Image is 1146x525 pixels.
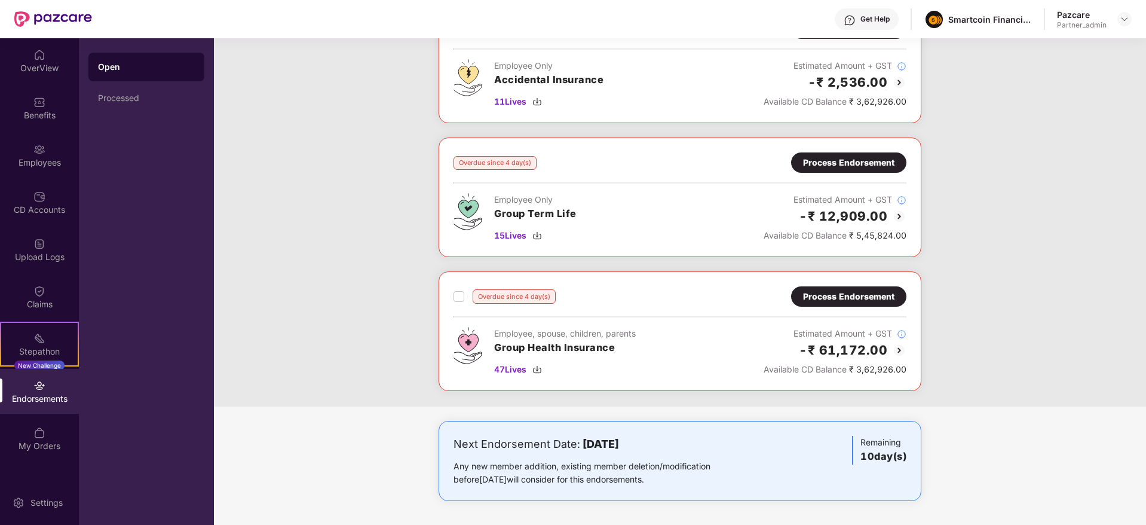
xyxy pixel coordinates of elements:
[532,231,542,240] img: svg+xml;base64,PHN2ZyBpZD0iRG93bmxvYWQtMzJ4MzIiIHhtbG5zPSJodHRwOi8vd3d3LnczLm9yZy8yMDAwL3N2ZyIgd2...
[494,95,526,108] span: 11 Lives
[948,14,1032,25] div: Smartcoin Financials Private Limited
[764,364,847,374] span: Available CD Balance
[494,363,526,376] span: 47 Lives
[532,365,542,374] img: svg+xml;base64,PHN2ZyBpZD0iRG93bmxvYWQtMzJ4MzIiIHhtbG5zPSJodHRwOi8vd3d3LnczLm9yZy8yMDAwL3N2ZyIgd2...
[764,95,906,108] div: ₹ 3,62,926.00
[33,49,45,61] img: svg+xml;base64,PHN2ZyBpZD0iSG9tZSIgeG1sbnM9Imh0dHA6Ly93d3cudzMub3JnLzIwMDAvc3ZnIiB3aWR0aD0iMjAiIG...
[844,14,856,26] img: svg+xml;base64,PHN2ZyBpZD0iSGVscC0zMngzMiIgeG1sbnM9Imh0dHA6Ly93d3cudzMub3JnLzIwMDAvc3ZnIiB3aWR0aD...
[892,209,906,224] img: svg+xml;base64,PHN2ZyBpZD0iQmFjay0yMHgyMCIgeG1sbnM9Imh0dHA6Ly93d3cudzMub3JnLzIwMDAvc3ZnIiB3aWR0aD...
[764,229,906,242] div: ₹ 5,45,824.00
[454,156,537,170] div: Overdue since 4 day(s)
[1,346,78,358] div: Stepathon
[1057,9,1107,20] div: Pazcare
[494,327,636,340] div: Employee, spouse, children, parents
[897,329,906,339] img: svg+xml;base64,PHN2ZyBpZD0iSW5mb18tXzMyeDMyIiBkYXRhLW5hbWU9IkluZm8gLSAzMngzMiIgeG1sbnM9Imh0dHA6Ly...
[473,289,556,304] div: Overdue since 4 day(s)
[454,436,748,453] div: Next Endorsement Date:
[14,11,92,27] img: New Pazcare Logo
[808,72,888,92] h2: -₹ 2,536.00
[33,191,45,203] img: svg+xml;base64,PHN2ZyBpZD0iQ0RfQWNjb3VudHMiIGRhdGEtbmFtZT0iQ0QgQWNjb3VudHMiIHhtbG5zPSJodHRwOi8vd3...
[583,438,619,450] b: [DATE]
[454,59,482,96] img: svg+xml;base64,PHN2ZyB4bWxucz0iaHR0cDovL3d3dy53My5vcmcvMjAwMC9zdmciIHdpZHRoPSI0OS4zMjEiIGhlaWdodD...
[33,427,45,439] img: svg+xml;base64,PHN2ZyBpZD0iTXlfT3JkZXJzIiBkYXRhLW5hbWU9Ik15IE9yZGVycyIgeG1sbnM9Imh0dHA6Ly93d3cudz...
[33,238,45,250] img: svg+xml;base64,PHN2ZyBpZD0iVXBsb2FkX0xvZ3MiIGRhdGEtbmFtZT0iVXBsb2FkIExvZ3MiIHhtbG5zPSJodHRwOi8vd3...
[803,156,894,169] div: Process Endorsement
[860,14,890,24] div: Get Help
[33,96,45,108] img: svg+xml;base64,PHN2ZyBpZD0iQmVuZWZpdHMiIHhtbG5zPSJodHRwOi8vd3d3LnczLm9yZy8yMDAwL3N2ZyIgd2lkdGg9Ij...
[494,72,603,88] h3: Accidental Insurance
[926,11,943,28] img: image%20(1).png
[1057,20,1107,30] div: Partner_admin
[494,193,577,206] div: Employee Only
[454,327,482,364] img: svg+xml;base64,PHN2ZyB4bWxucz0iaHR0cDovL3d3dy53My5vcmcvMjAwMC9zdmciIHdpZHRoPSI0Ny43MTQiIGhlaWdodD...
[494,206,577,222] h3: Group Term Life
[764,193,906,206] div: Estimated Amount + GST
[13,497,24,509] img: svg+xml;base64,PHN2ZyBpZD0iU2V0dGluZy0yMHgyMCIgeG1sbnM9Imh0dHA6Ly93d3cudzMub3JnLzIwMDAvc3ZnIiB3aW...
[33,285,45,297] img: svg+xml;base64,PHN2ZyBpZD0iQ2xhaW0iIHhtbG5zPSJodHRwOi8vd3d3LnczLm9yZy8yMDAwL3N2ZyIgd2lkdGg9IjIwIi...
[454,193,482,230] img: svg+xml;base64,PHN2ZyB4bWxucz0iaHR0cDovL3d3dy53My5vcmcvMjAwMC9zdmciIHdpZHRoPSI0Ny43MTQiIGhlaWdodD...
[494,229,526,242] span: 15 Lives
[98,93,195,103] div: Processed
[494,59,603,72] div: Employee Only
[860,449,906,465] h3: 10 day(s)
[764,59,906,72] div: Estimated Amount + GST
[764,327,906,340] div: Estimated Amount + GST
[98,61,195,73] div: Open
[897,62,906,71] img: svg+xml;base64,PHN2ZyBpZD0iSW5mb18tXzMyeDMyIiBkYXRhLW5hbWU9IkluZm8gLSAzMngzMiIgeG1sbnM9Imh0dHA6Ly...
[892,75,906,90] img: svg+xml;base64,PHN2ZyBpZD0iQmFjay0yMHgyMCIgeG1sbnM9Imh0dHA6Ly93d3cudzMub3JnLzIwMDAvc3ZnIiB3aWR0aD...
[764,230,847,240] span: Available CD Balance
[454,460,748,486] div: Any new member addition, existing member deletion/modification before [DATE] will consider for th...
[799,340,887,360] h2: -₹ 61,172.00
[892,343,906,358] img: svg+xml;base64,PHN2ZyBpZD0iQmFjay0yMHgyMCIgeG1sbnM9Imh0dHA6Ly93d3cudzMub3JnLzIwMDAvc3ZnIiB3aWR0aD...
[14,361,65,370] div: New Challenge
[494,340,636,356] h3: Group Health Insurance
[33,332,45,344] img: svg+xml;base64,PHN2ZyB4bWxucz0iaHR0cDovL3d3dy53My5vcmcvMjAwMC9zdmciIHdpZHRoPSIyMSIgaGVpZ2h0PSIyMC...
[33,380,45,392] img: svg+xml;base64,PHN2ZyBpZD0iRW5kb3JzZW1lbnRzIiB4bWxucz0iaHR0cDovL3d3dy53My5vcmcvMjAwMC9zdmciIHdpZH...
[799,206,887,226] h2: -₹ 12,909.00
[897,196,906,205] img: svg+xml;base64,PHN2ZyBpZD0iSW5mb18tXzMyeDMyIiBkYXRhLW5hbWU9IkluZm8gLSAzMngzMiIgeG1sbnM9Imh0dHA6Ly...
[33,144,45,155] img: svg+xml;base64,PHN2ZyBpZD0iRW1wbG95ZWVzIiB4bWxucz0iaHR0cDovL3d3dy53My5vcmcvMjAwMC9zdmciIHdpZHRoPS...
[764,363,906,376] div: ₹ 3,62,926.00
[1120,14,1129,24] img: svg+xml;base64,PHN2ZyBpZD0iRHJvcGRvd24tMzJ4MzIiIHhtbG5zPSJodHRwOi8vd3d3LnczLm9yZy8yMDAwL3N2ZyIgd2...
[803,290,894,303] div: Process Endorsement
[764,96,847,106] span: Available CD Balance
[532,97,542,106] img: svg+xml;base64,PHN2ZyBpZD0iRG93bmxvYWQtMzJ4MzIiIHhtbG5zPSJodHRwOi8vd3d3LnczLm9yZy8yMDAwL3N2ZyIgd2...
[27,497,66,509] div: Settings
[852,436,906,465] div: Remaining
